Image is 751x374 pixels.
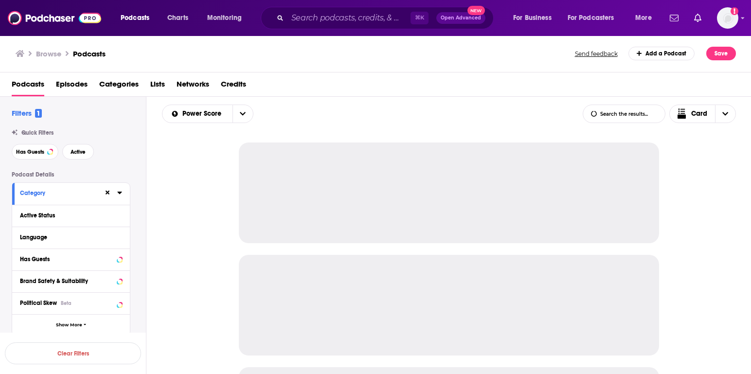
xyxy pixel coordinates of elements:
h2: Choose List sort [162,105,253,123]
button: Show More [12,314,130,336]
button: Language [20,231,122,243]
a: Show notifications dropdown [690,10,705,26]
a: Podcasts [12,76,44,96]
span: Monitoring [207,11,242,25]
svg: Add a profile image [731,7,738,15]
button: Has Guests [20,253,122,265]
button: open menu [162,110,232,117]
div: Beta [61,300,72,306]
button: open menu [506,10,564,26]
span: ⌘ K [411,12,429,24]
span: Political Skew [20,300,57,306]
button: Political SkewBeta [20,297,122,309]
span: Card [691,110,707,117]
span: Power Score [182,110,225,117]
button: Category [20,187,104,199]
span: Active [71,149,86,155]
a: Episodes [56,76,88,96]
div: Category [20,190,97,196]
span: Show More [56,322,82,328]
a: Lists [150,76,165,96]
button: Send feedback [572,50,621,58]
h3: Browse [36,49,61,58]
div: Has Guests [20,256,114,263]
span: 1 [35,109,42,118]
span: Quick Filters [21,129,54,136]
span: Charts [167,11,188,25]
a: Credits [221,76,246,96]
button: Save [706,47,736,60]
button: Active [62,144,94,160]
button: Has Guests [12,144,58,160]
a: Charts [161,10,194,26]
a: Add a Podcast [628,47,695,60]
div: Language [20,234,116,241]
div: Active Status [20,212,116,219]
a: Networks [177,76,209,96]
img: User Profile [717,7,738,29]
span: More [635,11,652,25]
span: Open Advanced [441,16,481,20]
button: open menu [232,105,253,123]
a: Podcasts [73,49,106,58]
img: Podchaser - Follow, Share and Rate Podcasts [8,9,101,27]
a: Categories [99,76,139,96]
button: open menu [114,10,162,26]
button: Active Status [20,209,122,221]
button: Show profile menu [717,7,738,29]
button: Open AdvancedNew [436,12,485,24]
div: Brand Safety & Suitability [20,278,114,285]
span: For Podcasters [568,11,614,25]
span: Logged in as agoldsmithwissman [717,7,738,29]
button: Choose View [669,105,736,123]
p: Podcast Details [12,171,130,178]
button: open menu [628,10,664,26]
button: open menu [200,10,254,26]
button: Clear Filters [5,342,141,364]
span: Podcasts [121,11,149,25]
h2: Filters [12,108,42,118]
button: Brand Safety & Suitability [20,275,122,287]
div: Search podcasts, credits, & more... [270,7,503,29]
button: open menu [561,10,628,26]
a: Show notifications dropdown [666,10,682,26]
input: Search podcasts, credits, & more... [287,10,411,26]
span: Has Guests [16,149,44,155]
span: New [467,6,485,15]
span: For Business [513,11,552,25]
